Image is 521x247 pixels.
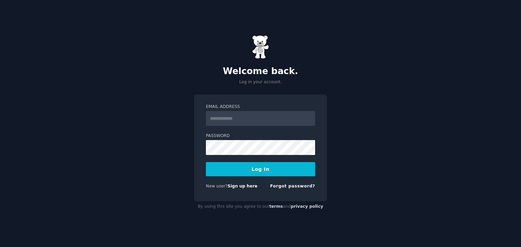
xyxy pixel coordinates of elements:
[206,184,228,188] span: New user?
[270,184,315,188] a: Forgot password?
[291,204,323,209] a: privacy policy
[194,201,327,212] div: By using this site you agree to our and
[194,79,327,85] p: Log in your account.
[269,204,283,209] a: terms
[206,162,315,176] button: Log In
[252,35,269,59] img: Gummy Bear
[206,104,315,110] label: Email Address
[228,184,257,188] a: Sign up here
[194,66,327,77] h2: Welcome back.
[206,133,315,139] label: Password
